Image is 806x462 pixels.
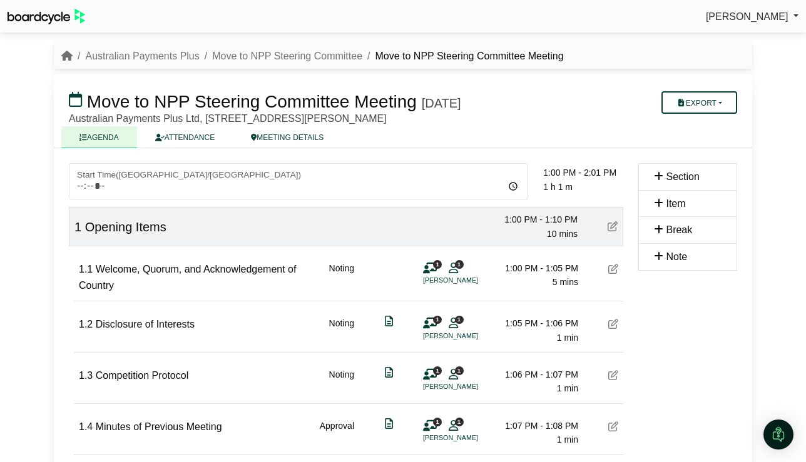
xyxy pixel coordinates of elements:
span: Move to NPP Steering Committee Meeting [87,92,417,111]
div: 1:07 PM - 1:08 PM [491,419,578,433]
span: 1 [433,260,442,268]
span: Minutes of Previous Meeting [96,421,222,432]
div: [DATE] [422,96,461,111]
span: 1 min [557,383,578,393]
span: Section [666,171,699,182]
div: Open Intercom Messenger [763,419,793,449]
span: 1 [455,260,464,268]
span: Opening Items [85,220,166,234]
span: Competition Protocol [96,370,189,381]
div: 1:06 PM - 1:07 PM [491,368,578,381]
li: [PERSON_NAME] [423,381,517,392]
span: 1 [455,316,464,324]
span: Disclosure of Interests [96,319,195,329]
div: Noting [329,316,354,344]
span: Item [666,198,685,209]
a: ATTENDANCE [137,126,233,148]
a: Move to NPP Steering Committee [212,51,362,61]
span: 1.2 [79,319,93,329]
li: [PERSON_NAME] [423,331,517,341]
span: [PERSON_NAME] [706,11,788,22]
span: 1 min [557,333,578,343]
span: Welcome, Quorum, and Acknowledgement of Country [79,264,296,291]
span: 1.3 [79,370,93,381]
div: Noting [329,368,354,396]
span: Note [666,251,687,262]
span: 1 h 1 m [543,182,573,192]
div: 1:00 PM - 2:01 PM [543,166,631,179]
div: Noting [329,261,354,293]
span: 1 [455,418,464,426]
span: 1.4 [79,421,93,432]
a: [PERSON_NAME] [706,9,798,25]
span: Australian Payments Plus Ltd, [STREET_ADDRESS][PERSON_NAME] [69,113,387,124]
span: 1 [74,220,81,234]
div: Approval [320,419,354,447]
span: 1 min [557,434,578,444]
span: 1 [455,366,464,374]
a: MEETING DETAILS [233,126,342,148]
span: 1 [433,366,442,374]
div: 1:00 PM - 1:05 PM [491,261,578,275]
a: AGENDA [61,126,137,148]
li: Move to NPP Steering Committee Meeting [362,48,564,64]
span: 5 mins [553,277,578,287]
span: 1 [433,418,442,426]
span: 1.1 [79,264,93,274]
nav: breadcrumb [61,48,564,64]
img: BoardcycleBlackGreen-aaafeed430059cb809a45853b8cf6d952af9d84e6e89e1f1685b34bfd5cb7d64.svg [8,9,85,24]
li: [PERSON_NAME] [423,433,517,443]
span: Break [666,224,692,235]
button: Export [661,91,737,114]
span: 1 [433,316,442,324]
div: 1:05 PM - 1:06 PM [491,316,578,330]
li: [PERSON_NAME] [423,275,517,286]
a: Australian Payments Plus [85,51,199,61]
div: 1:00 PM - 1:10 PM [490,213,578,226]
span: 10 mins [547,229,578,239]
